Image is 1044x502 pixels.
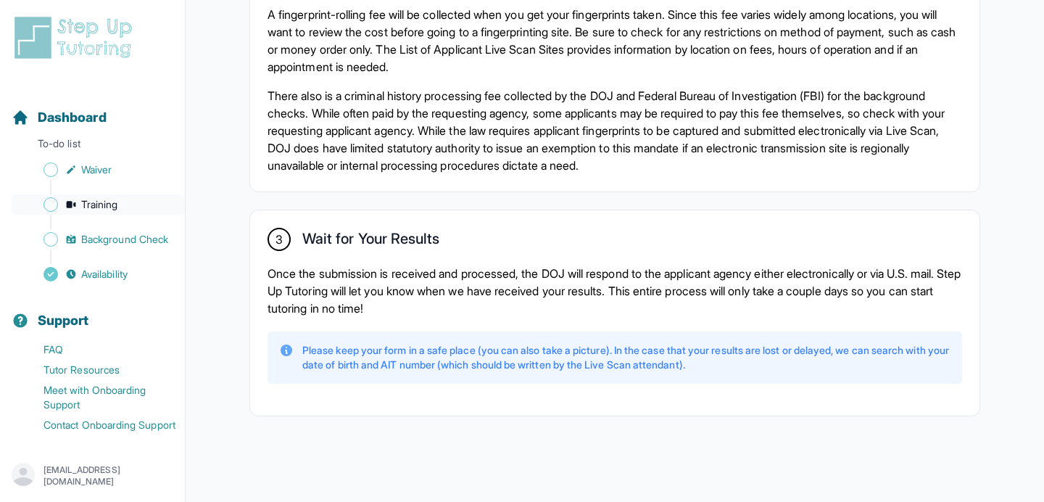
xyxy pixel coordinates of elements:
a: Contact Onboarding Support [12,415,185,435]
span: Availability [81,267,128,281]
p: A fingerprint-rolling fee will be collected when you get your fingerprints taken. Since this fee ... [268,6,962,75]
span: 3 [275,231,283,248]
button: [EMAIL_ADDRESS][DOMAIN_NAME] [12,463,173,489]
a: Background Check [12,229,185,250]
img: logo [12,15,141,61]
a: Meet with Onboarding Support [12,380,185,415]
a: FAQ [12,340,185,360]
p: Once the submission is received and processed, the DOJ will respond to the applicant agency eithe... [268,265,962,317]
h2: Wait for Your Results [302,230,439,253]
span: Background Check [81,232,168,247]
a: Availability [12,264,185,284]
span: Training [81,197,118,212]
p: To-do list [6,136,179,157]
a: Training [12,194,185,215]
span: Support [38,310,89,331]
button: Dashboard [6,84,179,133]
p: Please keep your form in a safe place (you can also take a picture). In the case that your result... [302,343,950,372]
a: Dashboard [12,107,107,128]
p: There also is a criminal history processing fee collected by the DOJ and Federal Bureau of Invest... [268,87,962,174]
a: Tutor Resources [12,360,185,380]
a: Waiver [12,160,185,180]
span: Waiver [81,162,112,177]
span: Dashboard [38,107,107,128]
button: Support [6,287,179,337]
p: [EMAIL_ADDRESS][DOMAIN_NAME] [43,464,173,487]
